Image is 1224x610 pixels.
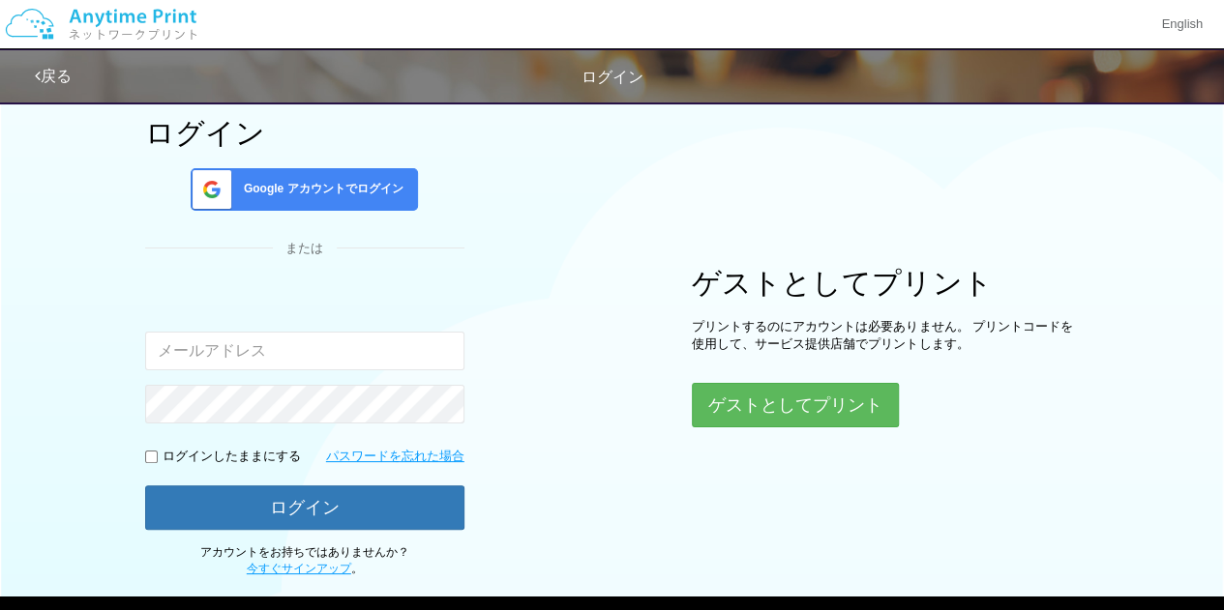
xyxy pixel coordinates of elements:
span: 。 [247,562,363,575]
a: 戻る [35,68,72,84]
span: ログイン [582,69,643,85]
p: ログインしたままにする [163,448,301,466]
a: パスワードを忘れた場合 [326,448,464,466]
p: プリントするのにアカウントは必要ありません。 プリントコードを使用して、サービス提供店舗でプリントします。 [692,318,1079,354]
h1: ログイン [145,117,464,149]
a: 今すぐサインアップ [247,562,351,575]
h1: ゲストとしてプリント [692,267,1079,299]
span: Google アカウントでログイン [236,181,403,197]
button: ログイン [145,485,464,530]
div: または [145,240,464,258]
input: メールアドレス [145,332,464,370]
button: ゲストとしてプリント [692,383,899,427]
p: アカウントをお持ちではありませんか？ [145,544,464,577]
